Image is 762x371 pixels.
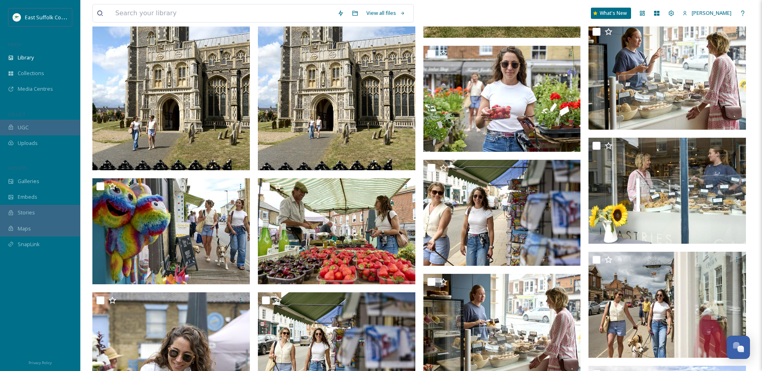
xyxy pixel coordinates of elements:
[692,9,731,16] span: [PERSON_NAME]
[18,209,35,216] span: Stories
[18,193,37,201] span: Embeds
[18,241,40,248] span: SnapLink
[18,124,29,131] span: UGC
[18,225,31,232] span: Maps
[18,54,34,61] span: Library
[362,5,409,21] a: View all files
[588,252,748,358] img: Southwold_MischaPhotoLtd_0625(9)
[678,5,735,21] a: [PERSON_NAME]
[423,160,582,266] img: Southwold_MischaPhotoLtd_0625(13)
[727,336,750,359] button: Open Chat
[25,13,72,21] span: East Suffolk Council
[13,13,21,21] img: ESC%20Logo.png
[18,177,39,185] span: Galleries
[92,178,251,284] img: Southwold_MischaPhotoLtd_0625(15)
[18,139,38,147] span: Uploads
[258,178,417,284] img: Southwold_MischaPhotoLtd_0625(7)
[591,8,631,19] a: What's New
[8,165,27,171] span: WIDGETS
[588,24,748,130] img: SouthwoldTwoMagpies_MischaPhotoLtd_0625(3)
[18,85,53,93] span: Media Centres
[588,138,748,244] img: SouthwoldTwoMagpies_MischaPhotoLtd_0625(1)
[8,111,25,117] span: COLLECT
[29,360,52,365] span: Privacy Policy
[423,46,582,152] img: Southwold_MischaPhotoLtd_0625(6)
[111,4,333,22] input: Search your library
[8,41,22,47] span: MEDIA
[18,69,44,77] span: Collections
[29,357,52,367] a: Privacy Policy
